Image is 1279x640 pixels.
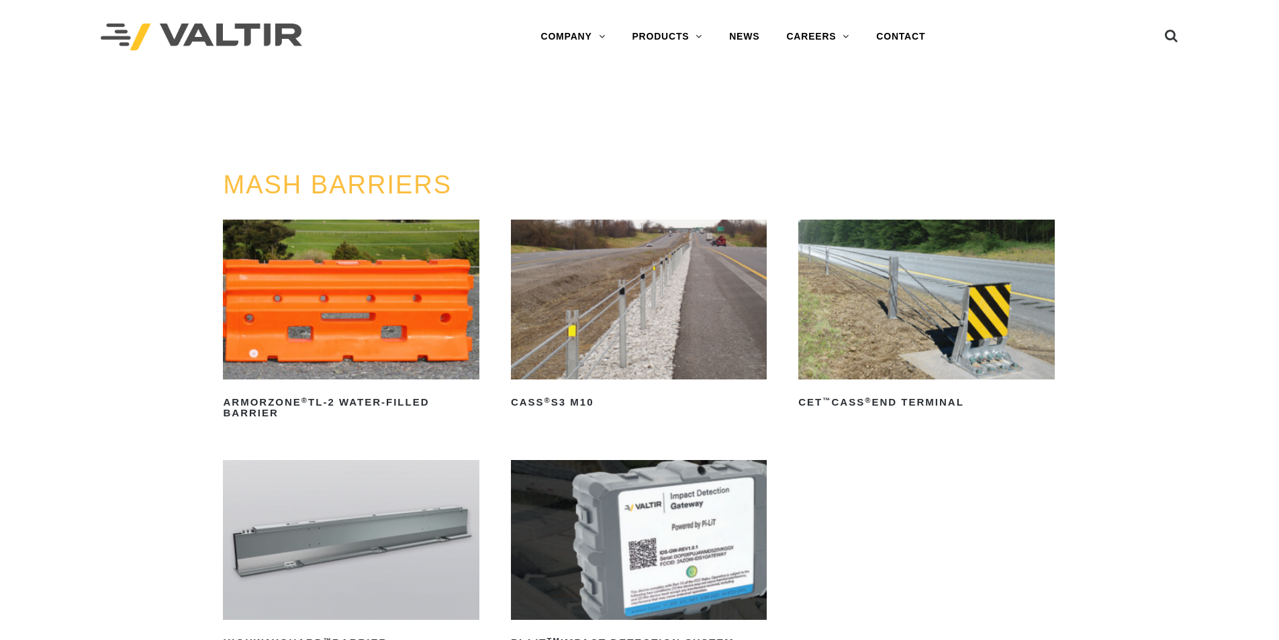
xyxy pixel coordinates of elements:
a: CAREERS [773,24,863,50]
sup: ® [865,396,871,404]
a: PRODUCTS [618,24,716,50]
a: CONTACT [863,24,939,50]
h2: CASS S3 M10 [511,392,767,413]
a: COMPANY [527,24,618,50]
img: Valtir [101,24,302,51]
h2: ArmorZone TL-2 Water-Filled Barrier [223,392,479,424]
h2: CET CASS End Terminal [798,392,1054,413]
sup: ® [544,396,551,404]
a: MASH BARRIERS [223,171,452,199]
sup: ™ [822,396,831,404]
a: CASS®S3 M10 [511,220,767,413]
a: ArmorZone®TL-2 Water-Filled Barrier [223,220,479,424]
sup: ® [301,396,308,404]
a: NEWS [716,24,773,50]
a: CET™CASS®End Terminal [798,220,1054,413]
